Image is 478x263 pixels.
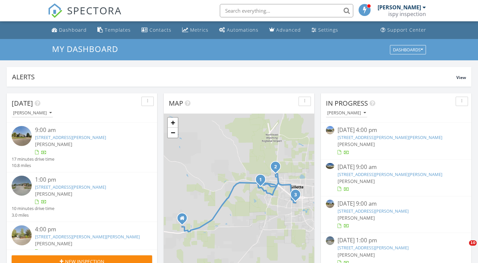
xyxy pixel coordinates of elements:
[456,75,466,80] span: View
[338,252,375,258] span: [PERSON_NAME]
[52,43,118,54] span: My Dashboard
[67,3,122,17] span: SPECTORA
[139,24,174,36] a: Contacts
[338,171,442,177] a: [STREET_ADDRESS][PERSON_NAME][PERSON_NAME]
[326,126,466,156] a: [DATE] 4:00 pm [STREET_ADDRESS][PERSON_NAME][PERSON_NAME] [PERSON_NAME]
[378,4,421,11] div: [PERSON_NAME]
[338,134,442,140] a: [STREET_ADDRESS][PERSON_NAME][PERSON_NAME]
[35,184,106,190] a: [STREET_ADDRESS][PERSON_NAME]
[48,3,62,18] img: The Best Home Inspection Software - Spectora
[105,27,131,33] div: Templates
[35,134,106,140] a: [STREET_ADDRESS][PERSON_NAME]
[338,141,375,147] span: [PERSON_NAME]
[338,236,455,245] div: [DATE] 1:00 pm
[190,27,208,33] div: Metrics
[182,218,186,222] div: 507 Webster ST, Gillette WY 82716
[294,193,297,197] i: 3
[35,141,72,147] span: [PERSON_NAME]
[326,109,367,118] button: [PERSON_NAME]
[326,200,466,229] a: [DATE] 9:00 am [STREET_ADDRESS][PERSON_NAME] [PERSON_NAME]
[179,24,211,36] a: Metrics
[393,47,423,52] div: Dashboards
[168,118,178,128] a: Zoom in
[12,176,152,218] a: 1:00 pm [STREET_ADDRESS][PERSON_NAME] [PERSON_NAME] 10 minutes drive time 3.0 miles
[388,11,426,17] div: ispy inspection
[261,179,265,183] div: 405 Clarion Dr, Gillette, WY 82718
[338,178,375,184] span: [PERSON_NAME]
[326,163,466,193] a: [DATE] 9:00 am [STREET_ADDRESS][PERSON_NAME][PERSON_NAME] [PERSON_NAME]
[12,72,456,81] div: Alerts
[469,240,477,246] span: 10
[12,99,33,108] span: [DATE]
[35,240,72,247] span: [PERSON_NAME]
[12,162,54,169] div: 10.8 miles
[168,128,178,138] a: Zoom out
[274,165,277,169] i: 2
[169,99,183,108] span: Map
[216,24,261,36] a: Automations (Basic)
[12,156,54,162] div: 17 minutes drive time
[338,245,409,251] a: [STREET_ADDRESS][PERSON_NAME]
[338,200,455,208] div: [DATE] 9:00 am
[35,225,140,234] div: 4:00 pm
[455,240,471,256] iframe: Intercom live chat
[326,200,334,208] img: streetview
[227,27,259,33] div: Automations
[12,225,32,245] img: streetview
[95,24,133,36] a: Templates
[12,176,32,196] img: streetview
[276,27,301,33] div: Advanced
[48,9,122,23] a: SPECTORA
[35,191,72,197] span: [PERSON_NAME]
[296,194,300,198] div: 112 W Timothy St, Gillette, WY 82718
[338,208,409,214] a: [STREET_ADDRESS][PERSON_NAME]
[309,24,341,36] a: Settings
[326,163,334,169] img: 9305612%2Fcover_photos%2FHbCxYr6Oa1I3HHj5VMQK%2Fsmall.jpg
[326,236,334,245] img: streetview
[338,163,455,171] div: [DATE] 9:00 am
[259,178,262,182] i: 1
[338,126,455,134] div: [DATE] 4:00 pm
[149,27,171,33] div: Contacts
[276,166,280,170] div: 925 Mountain View Dr, Gillette, WY 82716
[49,24,89,36] a: Dashboard
[327,111,366,115] div: [PERSON_NAME]
[13,111,52,115] div: [PERSON_NAME]
[35,234,140,240] a: [STREET_ADDRESS][PERSON_NAME][PERSON_NAME]
[267,24,304,36] a: Advanced
[326,126,334,134] img: streetview
[12,109,53,118] button: [PERSON_NAME]
[326,99,368,108] span: In Progress
[387,27,426,33] div: Support Center
[59,27,87,33] div: Dashboard
[35,126,140,134] div: 9:00 am
[35,176,140,184] div: 1:00 pm
[338,215,375,221] span: [PERSON_NAME]
[378,24,429,36] a: Support Center
[318,27,338,33] div: Settings
[12,212,54,218] div: 3.0 miles
[390,45,426,54] button: Dashboards
[220,4,353,17] input: Search everything...
[12,126,152,169] a: 9:00 am [STREET_ADDRESS][PERSON_NAME] [PERSON_NAME] 17 minutes drive time 10.8 miles
[12,126,32,146] img: streetview
[12,205,54,212] div: 10 minutes drive time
